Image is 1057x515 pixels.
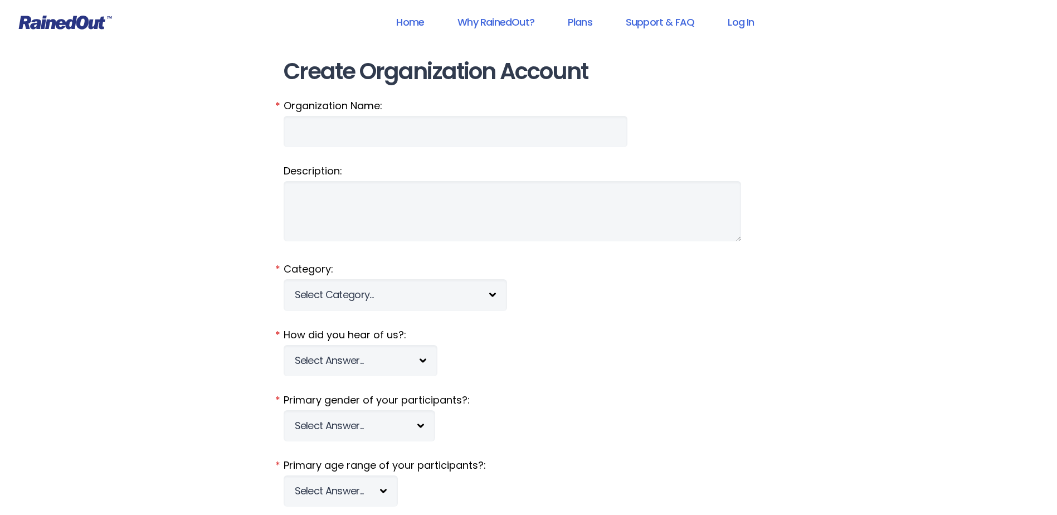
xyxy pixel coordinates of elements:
a: Support & FAQ [611,9,709,35]
a: Plans [553,9,607,35]
a: Log In [713,9,768,35]
h1: Create Organization Account [284,59,774,84]
label: Category: [284,262,774,276]
a: Home [382,9,439,35]
label: How did you hear of us?: [284,328,774,342]
a: Why RainedOut? [443,9,549,35]
label: Description: [284,164,774,178]
label: Primary gender of your participants?: [284,393,774,407]
label: Organization Name: [284,99,774,113]
label: Primary age range of your participants?: [284,458,774,473]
